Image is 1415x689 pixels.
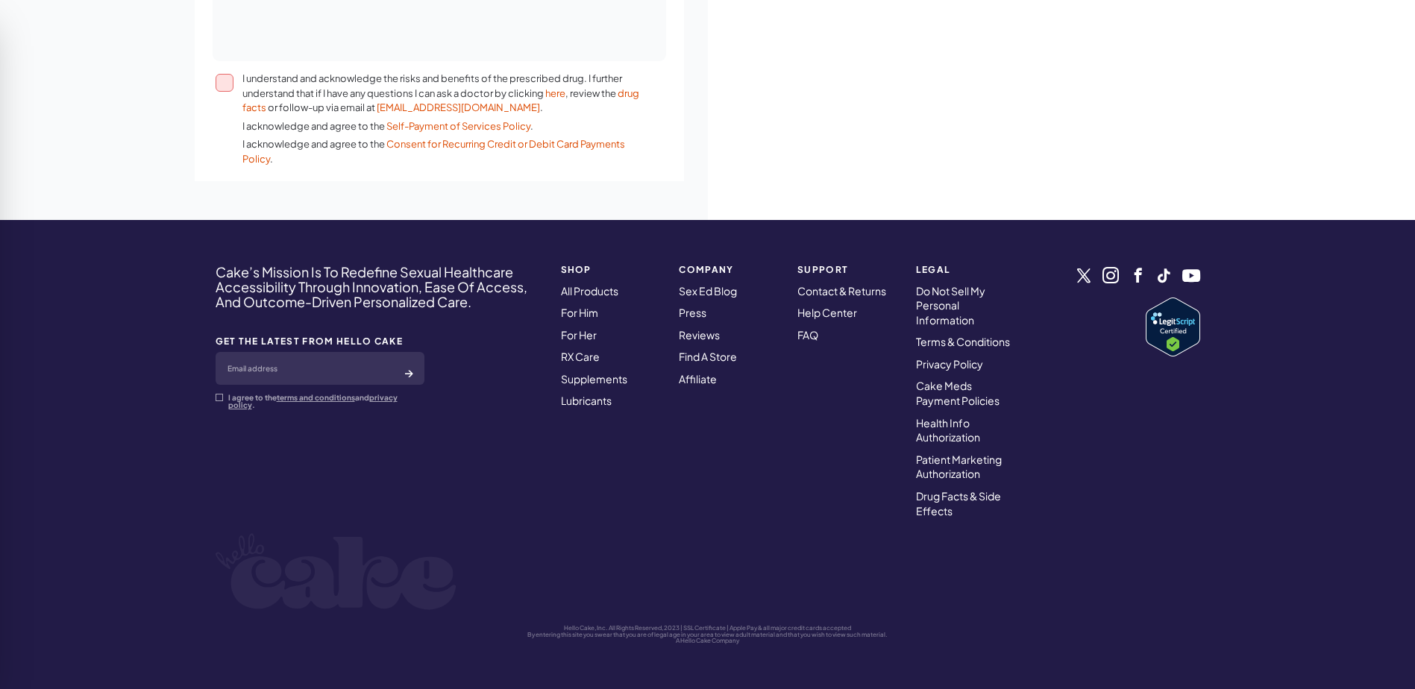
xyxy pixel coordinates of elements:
[916,284,985,327] a: Do Not Sell My Personal Information
[545,87,565,99] a: here
[679,306,706,319] a: Press
[216,625,1200,632] p: Hello Cake, Inc. All Rights Reserved, 2023 | SSL Certificate | Apple Pay & all major credit cards...
[676,637,739,644] a: A Hello Cake Company
[561,284,618,298] a: All Products
[797,328,818,342] a: FAQ
[216,336,424,346] strong: GET THE LATEST FROM HELLO CAKE
[916,379,1000,407] a: Cake Meds Payment Policies
[242,72,642,116] span: I understand and acknowledge the risks and benefits of the prescribed drug. I further understand ...
[561,372,627,386] a: Supplements
[916,357,983,371] a: Privacy Policy
[216,533,456,610] img: logo-white
[797,306,857,319] a: Help Center
[679,372,717,386] a: Affiliate
[916,265,1017,274] strong: Legal
[916,453,1002,481] a: Patient Marketing Authorization
[216,632,1200,638] p: By entering this site you swear that you are of legal age in your area to view adult material and...
[242,87,639,114] a: drug facts
[916,489,1001,517] a: Drug Facts & Side Effects
[228,394,424,409] p: I agree to the and .
[561,265,662,274] strong: SHOP
[277,393,355,402] a: terms and conditions
[228,393,398,409] a: privacy policy
[386,120,530,132] a: Self-Payment of Services Policy
[216,74,233,92] button: I understand and acknowledge the risks and benefits of the prescribed drug. I further understand ...
[561,306,598,319] a: For Him
[216,265,542,309] h4: Cake’s Mission Is To Redefine Sexual Healthcare Accessibility Through Innovation, Ease Of Access,...
[679,350,737,363] a: Find A Store
[242,119,642,134] span: I acknowledge and agree to the .
[1146,298,1200,356] img: Verify Approval for www.hellocake.com
[797,265,898,274] strong: Support
[377,101,540,113] a: [EMAIL_ADDRESS][DOMAIN_NAME]
[561,328,597,342] a: For Her
[679,328,720,342] a: Reviews
[916,416,980,444] a: Health Info Authorization
[797,284,886,298] a: Contact & Returns
[561,350,600,363] a: RX Care
[916,335,1010,348] a: Terms & Conditions
[679,284,737,298] a: Sex Ed Blog
[1146,298,1200,356] a: Verify LegitScript Approval for www.hellocake.com
[679,265,779,274] strong: COMPANY
[242,137,642,166] span: I acknowledge and agree to the .
[242,138,625,165] a: Consent for Recurring Credit or Debit Card Payments Policy
[561,394,612,407] a: Lubricants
